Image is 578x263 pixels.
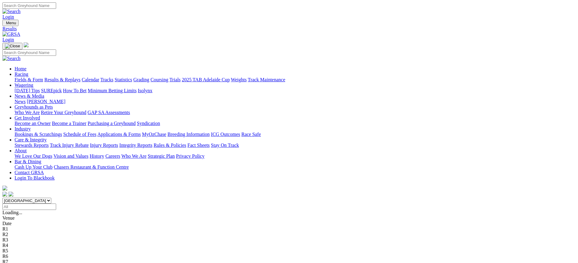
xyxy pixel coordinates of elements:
[15,93,44,99] a: News & Media
[2,43,22,49] button: Toggle navigation
[24,42,29,47] img: logo-grsa-white.png
[2,14,14,19] a: Login
[90,153,104,159] a: History
[169,77,181,82] a: Trials
[2,26,576,32] a: Results
[2,243,576,248] div: R4
[100,77,113,82] a: Tracks
[2,237,576,243] div: R3
[2,192,7,197] img: facebook.svg
[63,88,87,93] a: How To Bet
[15,88,40,93] a: [DATE] Tips
[188,143,210,148] a: Fact Sheets
[142,132,166,137] a: MyOzChase
[231,77,247,82] a: Weights
[176,153,204,159] a: Privacy Policy
[15,132,62,137] a: Bookings & Scratchings
[15,99,576,104] div: News & Media
[138,88,152,93] a: Isolynx
[2,20,19,26] button: Toggle navigation
[50,143,89,148] a: Track Injury Rebate
[2,221,576,226] div: Date
[53,153,88,159] a: Vision and Values
[134,77,149,82] a: Grading
[182,77,230,82] a: 2025 TAB Adelaide Cup
[15,77,43,82] a: Fields & Form
[15,153,576,159] div: About
[2,37,14,42] a: Login
[2,232,576,237] div: R2
[15,77,576,83] div: Racing
[15,143,49,148] a: Stewards Reports
[115,77,132,82] a: Statistics
[121,153,147,159] a: Who We Are
[97,132,141,137] a: Applications & Forms
[15,132,576,137] div: Industry
[211,143,239,148] a: Stay On Track
[137,121,160,126] a: Syndication
[167,132,210,137] a: Breeding Information
[119,143,152,148] a: Integrity Reports
[15,126,31,131] a: Industry
[2,248,576,254] div: R5
[15,110,576,115] div: Greyhounds as Pets
[41,110,86,115] a: Retire Your Greyhound
[15,115,40,120] a: Get Involved
[15,99,25,104] a: News
[241,132,261,137] a: Race Safe
[41,88,62,93] a: SUREpick
[15,164,576,170] div: Bar & Dining
[6,21,16,25] span: Menu
[15,164,52,170] a: Cash Up Your Club
[2,9,21,14] img: Search
[15,121,576,126] div: Get Involved
[15,175,55,180] a: Login To Blackbook
[15,72,28,77] a: Racing
[105,153,120,159] a: Careers
[82,77,99,82] a: Calendar
[2,226,576,232] div: R1
[15,148,27,153] a: About
[44,77,80,82] a: Results & Replays
[2,204,56,210] input: Select date
[148,153,175,159] a: Strategic Plan
[2,49,56,56] input: Search
[88,110,130,115] a: GAP SA Assessments
[15,104,53,110] a: Greyhounds as Pets
[2,32,20,37] img: GRSA
[15,83,33,88] a: Wagering
[248,77,285,82] a: Track Maintenance
[15,66,26,71] a: Home
[2,215,576,221] div: Venue
[88,121,136,126] a: Purchasing a Greyhound
[90,143,118,148] a: Injury Reports
[15,110,40,115] a: Who We Are
[8,192,13,197] img: twitter.svg
[5,44,20,49] img: Close
[63,132,96,137] a: Schedule of Fees
[2,210,22,215] span: Loading...
[150,77,168,82] a: Coursing
[52,121,86,126] a: Become a Trainer
[2,186,7,191] img: logo-grsa-white.png
[15,159,41,164] a: Bar & Dining
[15,143,576,148] div: Care & Integrity
[15,121,51,126] a: Become an Owner
[54,164,129,170] a: Chasers Restaurant & Function Centre
[154,143,186,148] a: Rules & Policies
[88,88,137,93] a: Minimum Betting Limits
[15,153,52,159] a: We Love Our Dogs
[15,137,47,142] a: Care & Integrity
[2,56,21,61] img: Search
[27,99,65,104] a: [PERSON_NAME]
[2,2,56,9] input: Search
[211,132,240,137] a: ICG Outcomes
[15,88,576,93] div: Wagering
[2,254,576,259] div: R6
[15,170,44,175] a: Contact GRSA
